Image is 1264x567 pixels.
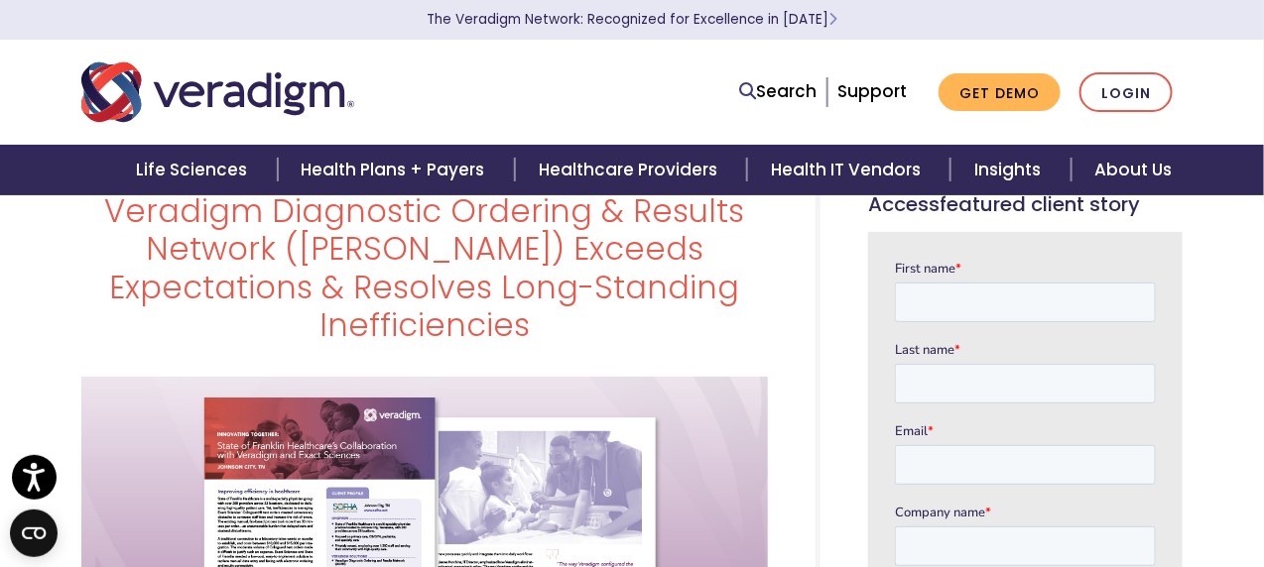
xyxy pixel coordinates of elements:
a: Get Demo [939,73,1061,112]
iframe: Drift Chat Widget [884,425,1240,543]
a: Healthcare Providers [515,145,747,195]
a: Search [739,78,817,105]
a: Health IT Vendors [747,145,950,195]
a: The Veradigm Network: Recognized for Excellence in [DATE]Learn More [427,10,837,29]
img: Veradigm logo [81,59,354,125]
a: Health Plans + Payers [278,145,515,195]
a: Life Sciences [112,145,277,195]
span: Learn More [828,10,837,29]
a: About Us [1072,145,1197,195]
span: Featured Client Story [940,190,1140,218]
a: Login [1079,72,1173,113]
a: Support [837,79,907,103]
a: Insights [950,145,1071,195]
h5: Access [868,192,1183,216]
button: Open CMP widget [10,510,58,557]
h1: Veradigm Diagnostic Ordering & Results Network ([PERSON_NAME]) Exceeds Expectations & Resolves Lo... [81,192,768,345]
